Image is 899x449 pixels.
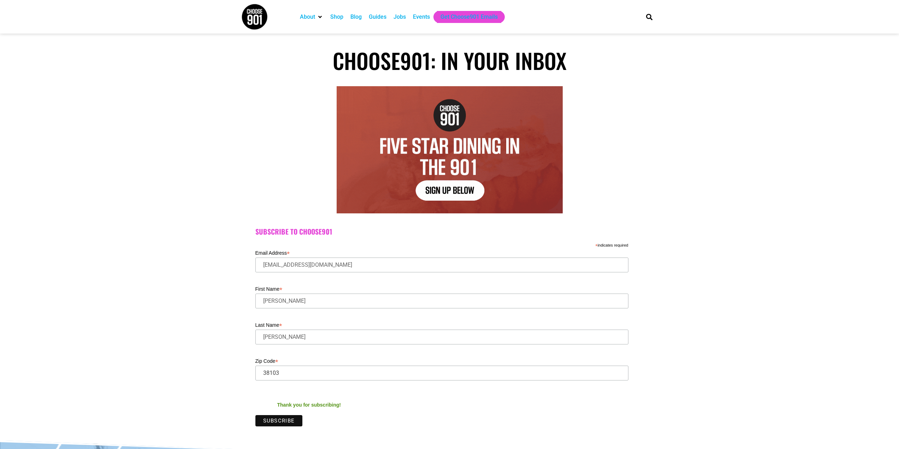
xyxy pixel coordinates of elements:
[394,13,406,21] a: Jobs
[413,13,430,21] a: Events
[241,48,658,73] h1: Choose901: In Your Inbox
[296,11,634,23] nav: Main nav
[255,248,628,256] label: Email Address
[369,13,386,21] a: Guides
[255,228,644,236] h2: Subscribe to Choose901
[277,397,553,410] div: Thank you for subscribing!
[255,284,628,293] label: First Name
[255,241,628,248] div: indicates required
[643,11,655,23] div: Search
[300,13,315,21] a: About
[350,13,362,21] a: Blog
[296,11,327,23] div: About
[255,356,628,365] label: Zip Code
[255,415,303,426] input: Subscribe
[337,86,563,213] img: Text graphic with "Choose 901" logo. Reads: "7 Things to Do in Memphis This Week. Sign Up Below."...
[440,13,498,21] a: Get Choose901 Emails
[255,320,628,329] label: Last Name
[330,13,343,21] a: Shop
